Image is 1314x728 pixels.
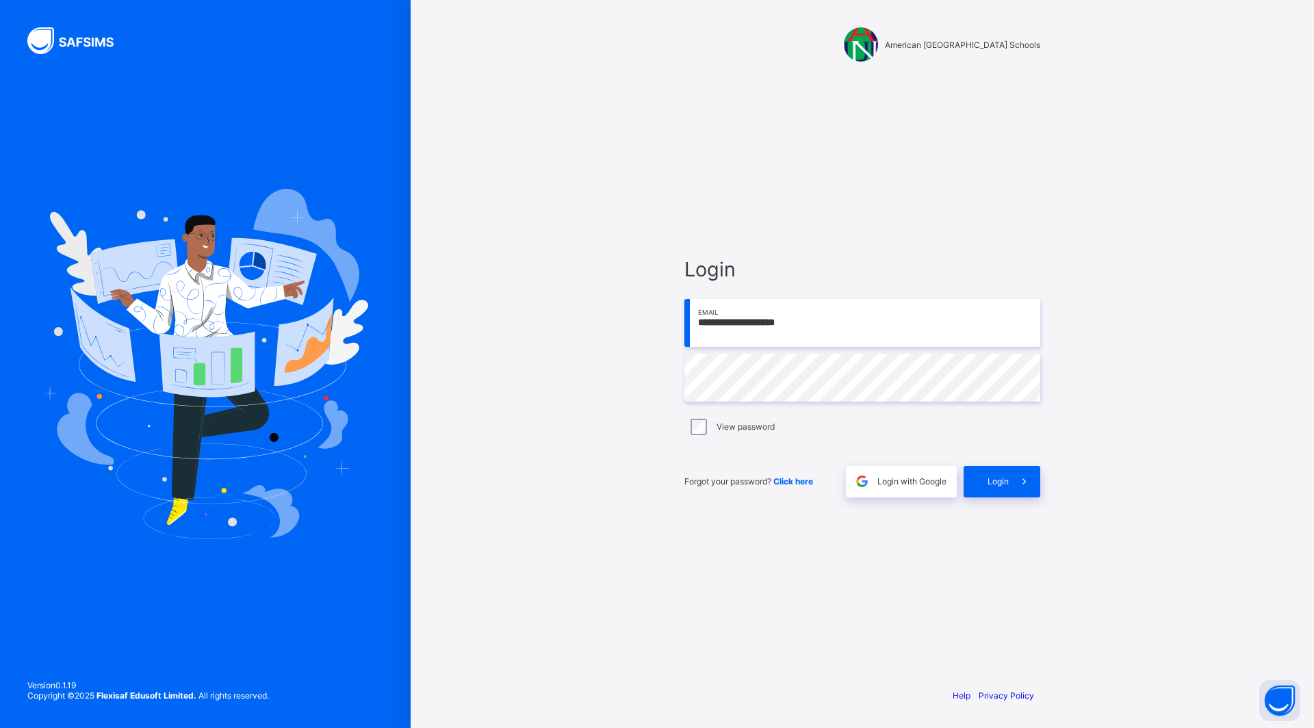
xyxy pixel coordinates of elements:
[717,421,775,432] label: View password
[27,27,130,54] img: SAFSIMS Logo
[773,476,813,486] a: Click here
[42,189,368,539] img: Hero Image
[684,257,1040,281] span: Login
[27,690,269,701] span: Copyright © 2025 All rights reserved.
[877,476,946,486] span: Login with Google
[854,473,870,489] img: google.396cfc9801f0270233282035f929180a.svg
[1259,680,1300,721] button: Open asap
[27,680,269,690] span: Version 0.1.19
[684,476,813,486] span: Forgot your password?
[96,690,196,701] strong: Flexisaf Edusoft Limited.
[988,476,1009,486] span: Login
[885,40,1040,50] span: American [GEOGRAPHIC_DATA] Schools
[953,690,970,701] a: Help
[979,690,1034,701] a: Privacy Policy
